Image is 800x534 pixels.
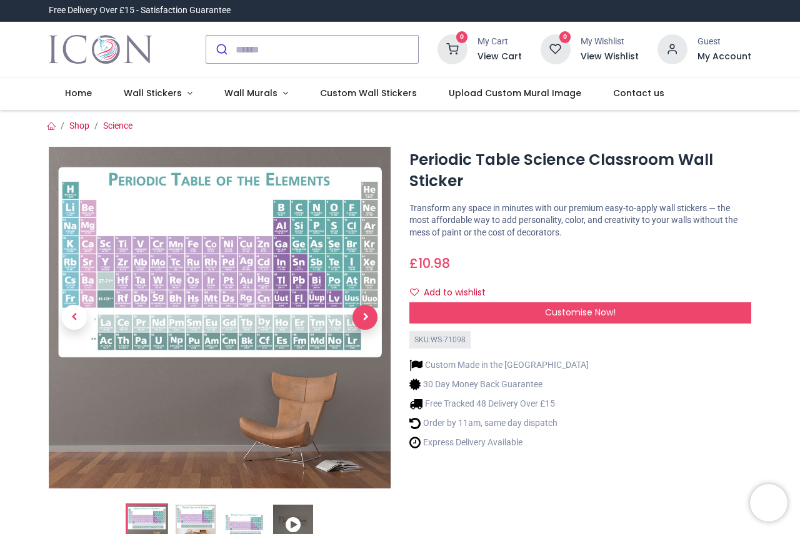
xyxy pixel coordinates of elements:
span: 10.98 [418,254,450,272]
span: Contact us [613,87,664,99]
div: Guest [697,36,751,48]
li: 30 Day Money Back Guarantee [409,378,589,391]
button: Add to wishlistAdd to wishlist [409,282,496,304]
i: Add to wishlist [410,288,419,297]
span: Home [65,87,92,99]
img: Icon Wall Stickers [49,32,152,67]
li: Custom Made in the [GEOGRAPHIC_DATA] [409,358,589,372]
a: Logo of Icon Wall Stickers [49,32,152,67]
iframe: Brevo live chat [750,484,787,522]
a: Wall Murals [208,77,304,110]
a: 0 [437,44,467,54]
sup: 0 [456,31,468,43]
span: Wall Murals [224,87,277,99]
div: SKU: WS-71098 [409,331,471,349]
img: Periodic Table Science Classroom Wall Sticker [49,147,391,488]
li: Free Tracked 48 Delivery Over £15 [409,397,589,410]
a: Next [339,198,391,437]
p: Transform any space in minutes with our premium easy-to-apply wall stickers — the most affordable... [409,202,751,239]
a: Previous [49,198,100,437]
span: £ [409,254,450,272]
span: Customise Now! [545,306,616,319]
div: My Cart [477,36,522,48]
a: View Cart [477,51,522,63]
iframe: Customer reviews powered by Trustpilot [489,4,751,17]
div: My Wishlist [581,36,639,48]
a: My Account [697,51,751,63]
li: Order by 11am, same day dispatch [409,417,589,430]
sup: 0 [559,31,571,43]
div: Free Delivery Over £15 - Satisfaction Guarantee [49,4,231,17]
span: Wall Stickers [124,87,182,99]
span: Previous [62,305,87,330]
button: Submit [206,36,236,63]
span: Upload Custom Mural Image [449,87,581,99]
a: Science [103,121,132,131]
a: Shop [69,121,89,131]
a: View Wishlist [581,51,639,63]
span: Next [352,305,377,330]
h1: Periodic Table Science Classroom Wall Sticker [409,149,751,192]
a: 0 [541,44,571,54]
a: Wall Stickers [108,77,209,110]
li: Express Delivery Available [409,436,589,449]
span: Custom Wall Stickers [320,87,417,99]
